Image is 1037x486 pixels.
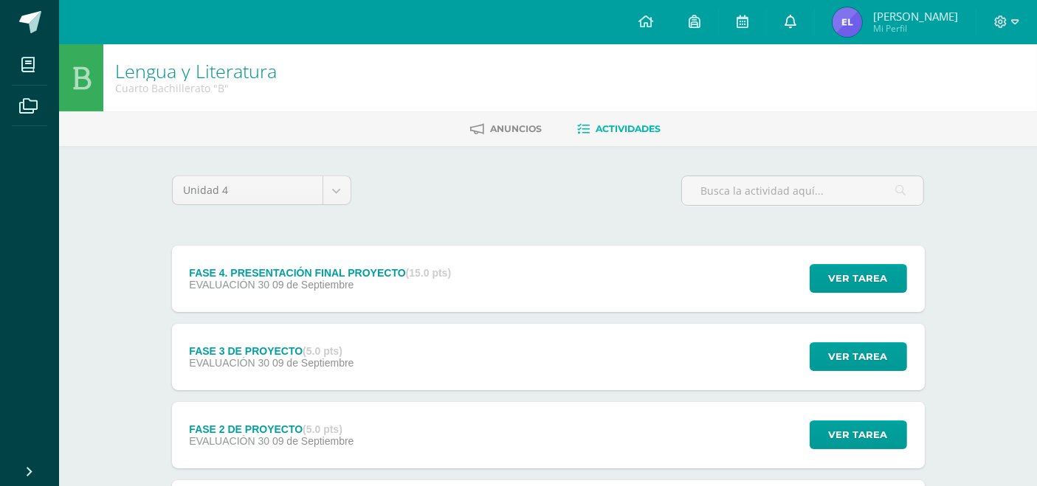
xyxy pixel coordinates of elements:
[471,117,542,141] a: Anuncios
[189,279,269,291] span: EVALUACIÓN 30
[184,176,311,204] span: Unidad 4
[272,435,354,447] span: 09 de Septiembre
[115,81,277,95] div: Cuarto Bachillerato 'B'
[810,420,907,449] button: Ver tarea
[189,357,269,369] span: EVALUACIÓN 30
[596,123,661,134] span: Actividades
[189,435,269,447] span: EVALUACIÓN 30
[272,279,354,291] span: 09 de Septiembre
[833,7,862,37] img: b289bc3374c540258d97a6f37cfa5b39.png
[810,264,907,293] button: Ver tarea
[491,123,542,134] span: Anuncios
[682,176,923,205] input: Busca la actividad aquí...
[189,423,354,435] div: FASE 2 DE PROYECTO
[406,267,451,279] strong: (15.0 pts)
[189,267,451,279] div: FASE 4. PRESENTACIÓN FINAL PROYECTO
[272,357,354,369] span: 09 de Septiembre
[829,265,888,292] span: Ver tarea
[829,343,888,370] span: Ver tarea
[578,117,661,141] a: Actividades
[115,58,277,83] a: Lengua y Literatura
[303,345,342,357] strong: (5.0 pts)
[873,22,958,35] span: Mi Perfil
[173,176,351,204] a: Unidad 4
[189,345,354,357] div: FASE 3 DE PROYECTO
[115,60,277,81] h1: Lengua y Literatura
[873,9,958,24] span: [PERSON_NAME]
[829,421,888,448] span: Ver tarea
[810,342,907,371] button: Ver tarea
[303,423,342,435] strong: (5.0 pts)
